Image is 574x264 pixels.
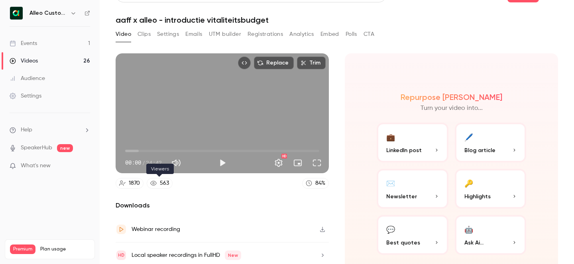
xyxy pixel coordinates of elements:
button: Embed video [238,57,251,69]
div: 💬 [386,223,395,235]
button: Emails [185,28,202,41]
button: CTA [364,28,374,41]
span: Blog article [464,146,495,154]
span: LinkedIn post [386,146,422,154]
button: Play [214,155,230,171]
span: Best quotes [386,239,420,247]
img: Alleo Customer Success [10,7,23,20]
div: ✉️ [386,177,395,189]
button: Embed [320,28,339,41]
a: 563 [147,178,173,189]
span: What's new [21,162,51,170]
button: Registrations [248,28,283,41]
a: SpeakerHub [21,144,52,152]
button: 🔑Highlights [455,169,527,209]
button: Settings [271,155,287,171]
span: Help [21,126,32,134]
span: New [225,250,241,260]
button: 🤖Ask Ai... [455,215,527,255]
div: 84 % [315,179,325,188]
h2: Repurpose [PERSON_NAME] [401,92,502,102]
h1: aaff x alleo - introductie vitaliteitsbudget [116,15,558,25]
span: 00:00 [125,158,141,167]
button: ✉️Newsletter [377,169,448,209]
button: Mute [168,155,184,171]
button: Turn on miniplayer [290,155,306,171]
button: Clips [138,28,151,41]
div: 563 [160,179,169,188]
div: 1870 [129,179,140,188]
div: 🤖 [464,223,473,235]
div: Webinar recording [132,225,180,234]
button: 💬Best quotes [377,215,448,255]
a: 84% [302,178,329,189]
li: help-dropdown-opener [10,126,90,134]
h6: Alleo Customer Success [29,9,67,17]
button: Trim [297,57,326,69]
span: new [57,144,73,152]
span: Plan usage [40,246,90,252]
div: Settings [10,92,41,100]
div: Local speaker recordings in FullHD [132,250,241,260]
button: 🖊️Blog article [455,123,527,162]
p: Turn your video into... [421,104,483,113]
button: Replace [254,57,294,69]
button: 💼LinkedIn post [377,123,448,162]
div: 🔑 [464,177,473,189]
a: 1870 [116,178,143,189]
div: Videos [10,57,38,65]
div: Audience [10,74,45,82]
span: 24:42 [146,158,162,167]
button: Polls [346,28,357,41]
button: UTM builder [209,28,241,41]
h2: Downloads [116,201,329,210]
button: Video [116,28,131,41]
span: / [142,158,145,167]
div: HD [281,154,287,158]
div: 🖊️ [464,131,473,143]
span: Premium [10,244,35,254]
div: 00:00 [125,158,162,167]
span: Highlights [464,192,491,201]
span: Ask Ai... [464,239,484,247]
span: Newsletter [386,192,417,201]
div: 💼 [386,131,395,143]
button: Analytics [289,28,314,41]
button: Settings [157,28,179,41]
div: Events [10,39,37,47]
button: Full screen [309,155,325,171]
